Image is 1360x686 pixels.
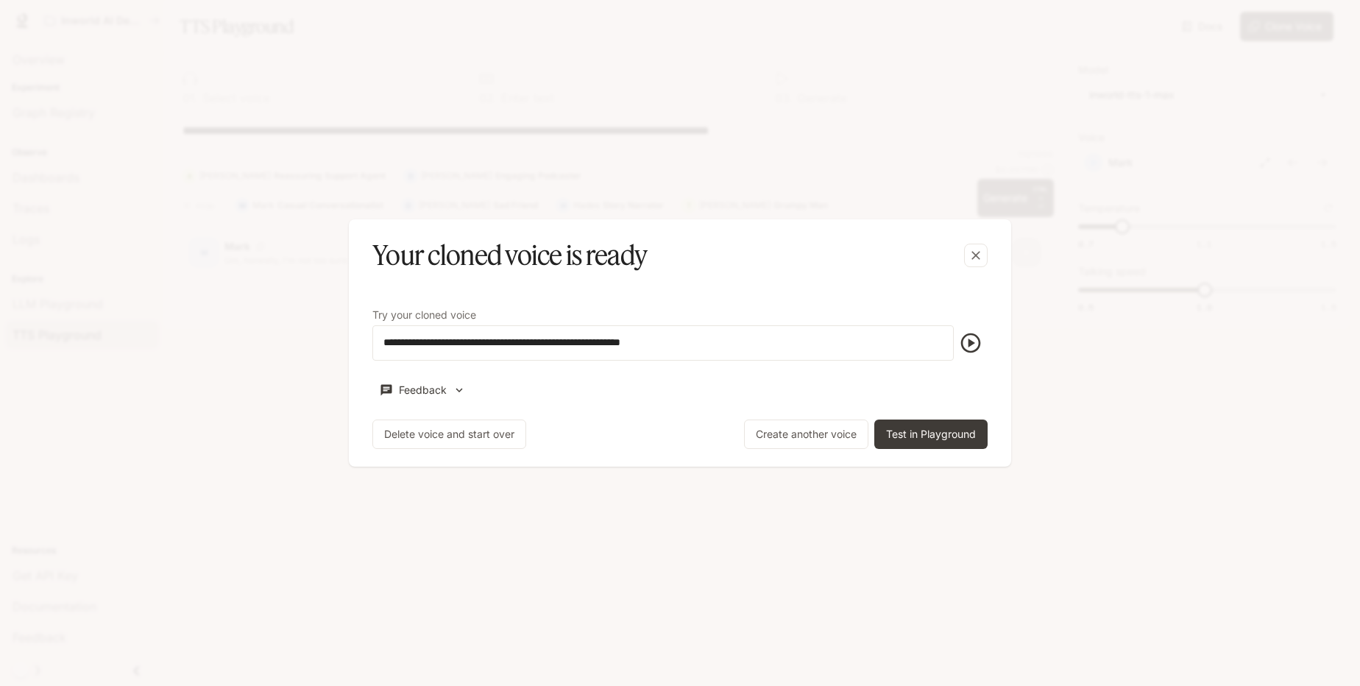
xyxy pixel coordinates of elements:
[744,420,868,449] button: Create another voice
[372,310,476,320] p: Try your cloned voice
[372,378,472,403] button: Feedback
[372,420,526,449] button: Delete voice and start over
[874,420,988,449] button: Test in Playground
[372,237,647,274] h5: Your cloned voice is ready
